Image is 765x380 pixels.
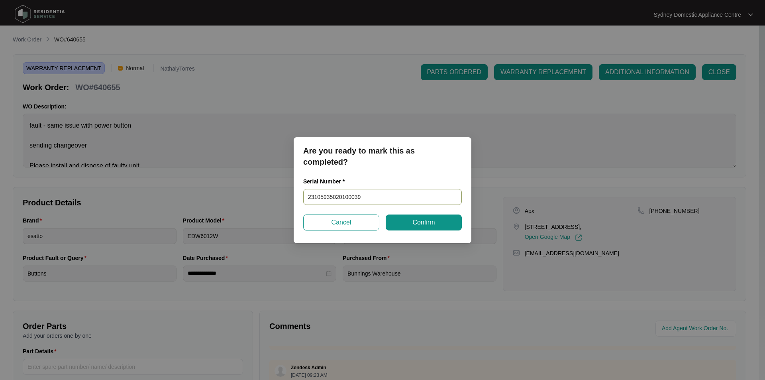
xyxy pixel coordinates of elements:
span: Cancel [331,218,351,227]
button: Cancel [303,215,379,230]
label: Serial Number * [303,177,351,185]
button: Confirm [386,215,462,230]
span: Confirm [412,218,435,227]
p: Are you ready to mark this as [303,145,462,156]
p: completed? [303,156,462,167]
